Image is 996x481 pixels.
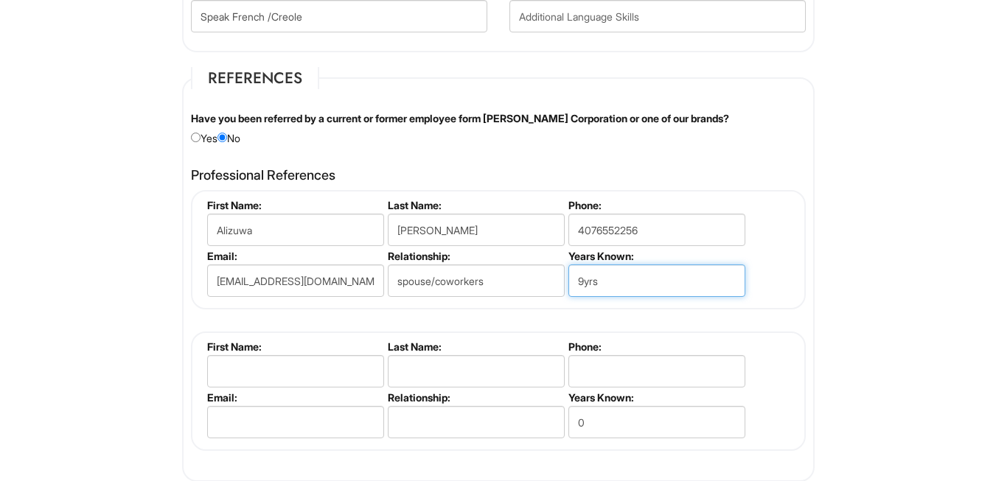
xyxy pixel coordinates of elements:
[388,199,563,211] label: Last Name:
[568,391,743,404] label: Years Known:
[568,340,743,353] label: Phone:
[388,250,563,262] label: Relationship:
[191,168,806,183] h4: Professional References
[207,340,382,353] label: First Name:
[191,67,319,89] legend: References
[388,391,563,404] label: Relationship:
[568,199,743,211] label: Phone:
[568,250,743,262] label: Years Known:
[207,391,382,404] label: Email:
[388,340,563,353] label: Last Name:
[180,111,817,146] div: Yes No
[191,111,729,126] label: Have you been referred by a current or former employee form [PERSON_NAME] Corporation or one of o...
[207,250,382,262] label: Email:
[207,199,382,211] label: First Name:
